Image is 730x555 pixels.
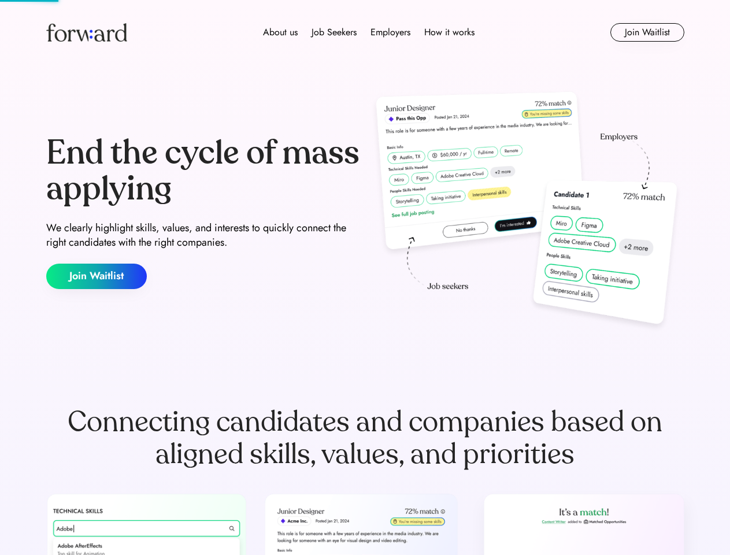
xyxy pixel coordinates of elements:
div: Employers [370,25,410,39]
div: End the cycle of mass applying [46,135,361,206]
button: Join Waitlist [46,264,147,289]
div: We clearly highlight skills, values, and interests to quickly connect the right candidates with t... [46,221,361,250]
button: Join Waitlist [610,23,684,42]
img: Forward logo [46,23,127,42]
div: Job Seekers [312,25,357,39]
img: hero-image.png [370,88,684,336]
div: How it works [424,25,475,39]
div: About us [263,25,298,39]
div: Connecting candidates and companies based on aligned skills, values, and priorities [46,406,684,471]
